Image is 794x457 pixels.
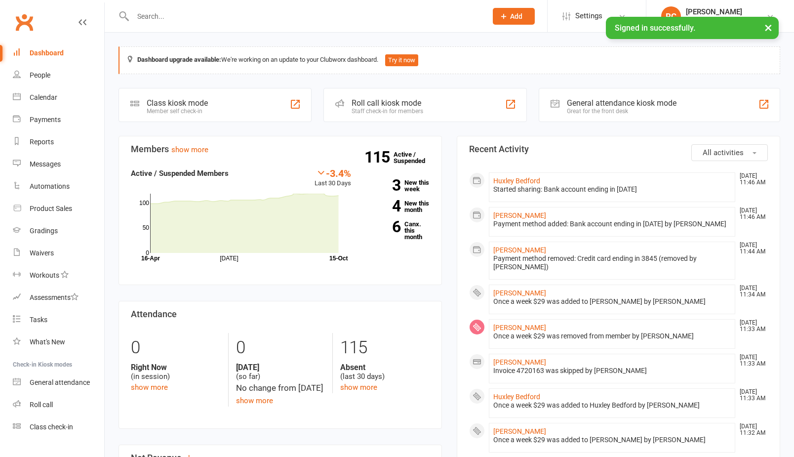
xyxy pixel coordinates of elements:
[30,423,73,431] div: Class check-in
[236,396,273,405] a: show more
[493,401,731,410] div: Once a week $29 was added to Huxley Bedford by [PERSON_NAME]
[735,173,767,186] time: [DATE] 11:46 AM
[13,86,104,109] a: Calendar
[691,144,768,161] button: All activities
[735,208,767,220] time: [DATE] 11:46 AM
[147,98,208,108] div: Class kiosk mode
[366,199,400,213] strong: 4
[147,108,208,115] div: Member self check-in
[131,363,221,372] strong: Right Now
[510,12,522,20] span: Add
[13,264,104,287] a: Workouts
[30,401,53,409] div: Roll call
[493,358,546,366] a: [PERSON_NAME]
[13,153,104,175] a: Messages
[493,220,731,228] div: Payment method added: Bank account ending in [DATE] by [PERSON_NAME]
[735,285,767,298] time: [DATE] 11:34 AM
[13,416,104,438] a: Class kiosk mode
[352,108,423,115] div: Staff check-in for members
[13,242,104,264] a: Waivers
[236,333,325,363] div: 0
[735,354,767,367] time: [DATE] 11:33 AM
[137,56,221,63] strong: Dashboard upgrade available:
[366,221,430,240] a: 6Canx. this month
[366,179,430,192] a: 3New this week
[575,5,602,27] span: Settings
[340,363,430,381] div: (last 30 days)
[469,144,768,154] h3: Recent Activity
[493,332,731,340] div: Once a week $29 was removed from member by [PERSON_NAME]
[30,160,61,168] div: Messages
[30,249,54,257] div: Waivers
[13,287,104,309] a: Assessments
[131,383,168,392] a: show more
[315,167,351,178] div: -3.4%
[759,17,777,38] button: ×
[352,98,423,108] div: Roll call kiosk mode
[661,6,681,26] div: RC
[30,93,57,101] div: Calendar
[493,324,546,332] a: [PERSON_NAME]
[340,383,377,392] a: show more
[493,289,546,297] a: [PERSON_NAME]
[493,393,540,401] a: Huxley Bedford
[119,46,780,74] div: We're working on an update to your Clubworx dashboard.
[493,185,731,194] div: Started sharing: Bank account ending in [DATE]
[493,177,540,185] a: Huxley Bedford
[686,16,749,25] div: FiveStar Martial Arts
[30,378,90,386] div: General attendance
[493,246,546,254] a: [PERSON_NAME]
[30,49,64,57] div: Dashboard
[615,23,695,33] span: Signed in successfully.
[171,145,208,154] a: show more
[735,389,767,402] time: [DATE] 11:33 AM
[30,205,72,212] div: Product Sales
[131,309,430,319] h3: Attendance
[13,331,104,353] a: What's New
[30,116,61,124] div: Payments
[385,54,418,66] button: Try it now
[13,175,104,198] a: Automations
[30,71,50,79] div: People
[30,182,70,190] div: Automations
[13,309,104,331] a: Tasks
[567,108,676,115] div: Great for the front desk
[131,169,229,178] strong: Active / Suspended Members
[131,363,221,381] div: (in session)
[366,200,430,213] a: 4New this month
[236,363,325,372] strong: [DATE]
[686,7,749,16] div: [PERSON_NAME]
[30,316,47,324] div: Tasks
[366,219,400,234] strong: 6
[493,367,731,375] div: Invoice 4720163 was skipped by [PERSON_NAME]
[13,394,104,416] a: Roll call
[493,436,731,444] div: Once a week $29 was added to [PERSON_NAME] by [PERSON_NAME]
[493,427,546,435] a: [PERSON_NAME]
[130,9,480,23] input: Search...
[735,423,767,436] time: [DATE] 11:32 AM
[13,42,104,64] a: Dashboard
[131,333,221,363] div: 0
[13,109,104,131] a: Payments
[493,8,535,25] button: Add
[13,131,104,153] a: Reports
[493,254,731,271] div: Payment method removed: Credit card ending in 3845 (removed by [PERSON_NAME])
[30,138,54,146] div: Reports
[13,198,104,220] a: Product Sales
[13,64,104,86] a: People
[735,242,767,255] time: [DATE] 11:44 AM
[340,333,430,363] div: 115
[394,144,437,171] a: 115Active / Suspended
[13,220,104,242] a: Gradings
[30,227,58,235] div: Gradings
[12,10,37,35] a: Clubworx
[30,293,79,301] div: Assessments
[315,167,351,189] div: Last 30 Days
[364,150,394,165] strong: 115
[735,320,767,332] time: [DATE] 11:33 AM
[493,297,731,306] div: Once a week $29 was added to [PERSON_NAME] by [PERSON_NAME]
[30,271,59,279] div: Workouts
[236,363,325,381] div: (so far)
[493,211,546,219] a: [PERSON_NAME]
[30,338,65,346] div: What's New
